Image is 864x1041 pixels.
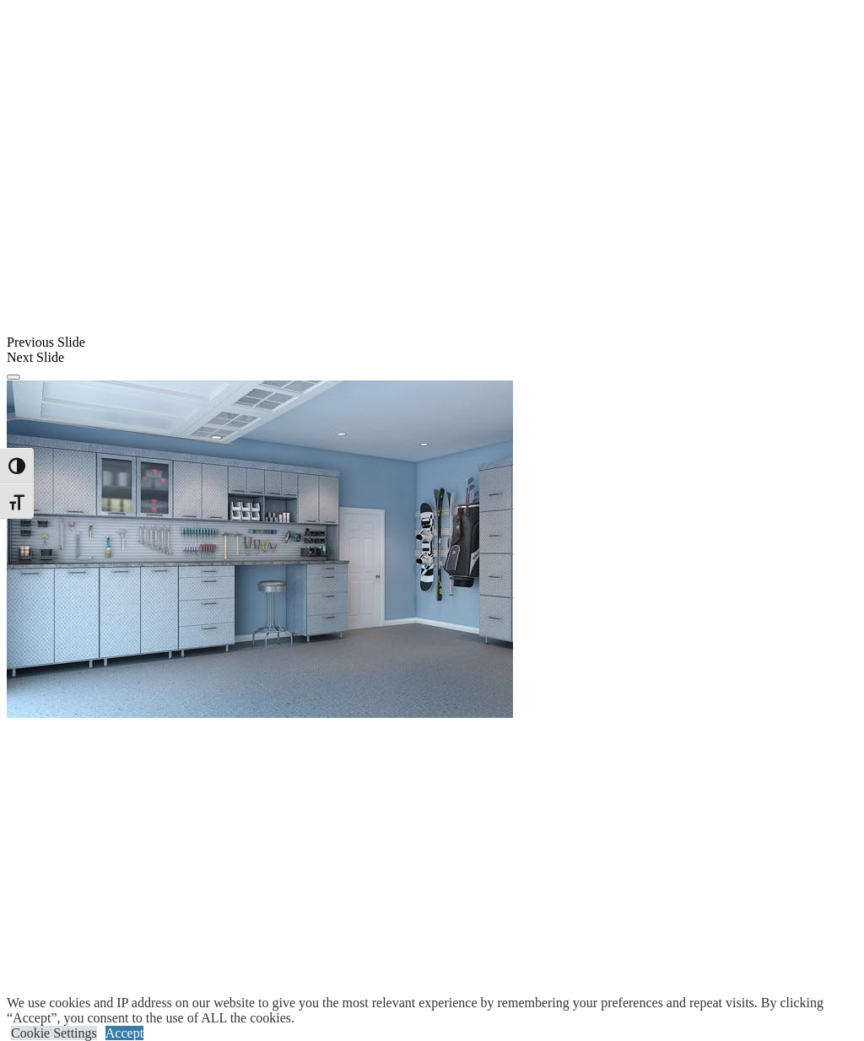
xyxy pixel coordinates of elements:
[11,1026,97,1040] a: Cookie Settings
[7,995,864,1026] div: We use cookies and IP address on our website to give you the most relevant experience by remember...
[7,335,857,350] div: Previous Slide
[7,350,857,365] div: Next Slide
[7,380,513,718] img: Banner for mobile view
[105,1026,143,1040] a: Accept
[7,375,20,380] button: Click here to pause slide show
